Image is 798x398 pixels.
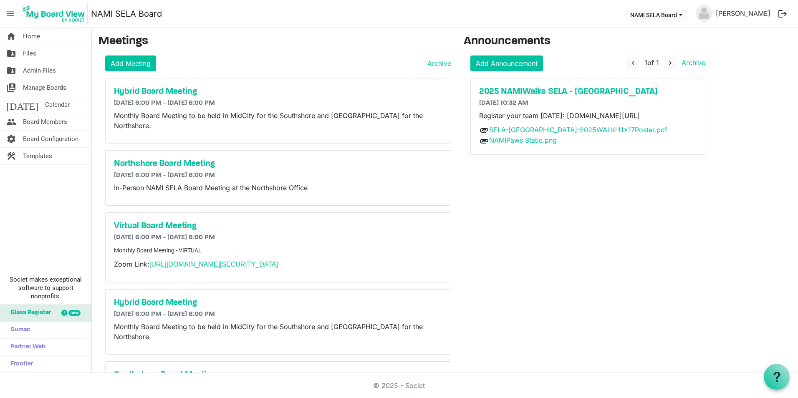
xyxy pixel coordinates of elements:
[479,125,489,135] span: attachment
[479,136,489,146] span: attachment
[114,310,442,318] h6: [DATE] 6:00 PM - [DATE] 8:00 PM
[114,159,442,169] a: Northshore Board Meeting
[3,6,18,22] span: menu
[114,99,442,107] h6: [DATE] 6:00 PM - [DATE] 8:00 PM
[23,45,36,62] span: Files
[6,113,16,130] span: people
[6,62,16,79] span: folder_shared
[479,111,697,121] p: Register your team [DATE]: [DOMAIN_NAME][URL]
[20,3,88,24] img: My Board View Logo
[114,247,202,254] span: Monthly Board Meeting - VIRTUAL
[114,111,442,131] p: Monthly Board Meeting to be held in MidCity for the Southshore and [GEOGRAPHIC_DATA] for the Nort...
[664,57,676,70] button: navigate_next
[114,221,442,231] a: Virtual Board Meeting
[6,305,51,321] span: Glass Register
[114,322,423,341] span: Monthly Board Meeting to be held in MidCity for the Southshore and [GEOGRAPHIC_DATA] for the Nort...
[627,57,639,70] button: navigate_before
[678,58,705,67] a: Archive
[625,9,688,20] button: NAMI SELA Board dropdownbutton
[667,59,674,67] span: navigate_next
[6,356,33,373] span: Frontier
[23,113,67,130] span: Board Members
[23,79,66,96] span: Manage Boards
[114,87,442,97] a: Hybrid Board Meeting
[23,131,78,147] span: Board Configuration
[20,3,91,24] a: My Board View Logo
[470,55,543,71] a: Add Announcement
[6,148,16,164] span: construction
[644,58,647,67] span: 1
[479,100,528,106] span: [DATE] 10:32 AM
[114,370,442,380] a: Southshore Board Meeting
[45,96,70,113] span: Calendar
[114,259,442,270] p: Zoom Link:
[373,381,425,390] a: © 2025 - Societ
[114,171,442,179] h6: [DATE] 6:00 PM - [DATE] 8:00 PM
[489,126,667,134] a: SELA-[GEOGRAPHIC_DATA]-2025WALK-11x17Poster.pdf
[68,310,81,316] div: new
[114,298,442,308] a: Hybrid Board Meeting
[464,35,712,49] h3: Announcements
[479,87,697,97] a: 2025 NAMIWalks SELA - [GEOGRAPHIC_DATA]
[489,136,557,144] a: NAMIPaws Static.png
[149,261,278,268] a: [URL][DOMAIN_NAME][SECURITY_DATA]
[6,322,30,338] span: Sumac
[6,28,16,45] span: home
[629,59,637,67] span: navigate_before
[4,275,88,300] span: Societ makes exceptional software to support nonprofits.
[712,5,774,22] a: [PERSON_NAME]
[114,234,442,242] h6: [DATE] 6:00 PM - [DATE] 8:00 PM
[424,58,451,68] a: Archive
[696,5,712,22] img: no-profile-picture.svg
[114,183,442,193] p: In-Person NAMI SELA Board Meeting at the Northshore Office
[23,62,56,79] span: Admin Files
[6,79,16,96] span: switch_account
[6,45,16,62] span: folder_shared
[23,148,52,164] span: Templates
[6,339,45,355] span: Partner Web
[105,55,156,71] a: Add Meeting
[774,5,791,23] button: logout
[6,96,38,113] span: [DATE]
[644,58,659,67] span: of 1
[23,28,40,45] span: Home
[91,5,162,22] a: NAMI SELA Board
[98,35,451,49] h3: Meetings
[6,131,16,147] span: settings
